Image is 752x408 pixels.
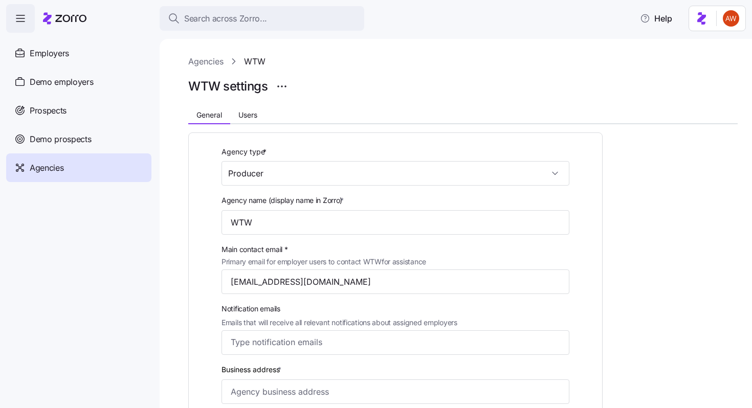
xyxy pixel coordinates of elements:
span: Help [640,12,672,25]
a: Agencies [6,153,151,182]
span: Main contact email * [222,244,426,255]
span: Prospects [30,104,67,117]
input: Type contact email [222,269,569,294]
span: Search across Zorro... [184,12,267,25]
span: Notification emails [222,303,457,314]
input: Type agency name [222,210,569,235]
a: Prospects [6,96,151,125]
span: Agencies [30,162,63,174]
span: General [196,111,222,119]
label: Agency type [222,146,269,157]
input: Select agency type [222,161,569,186]
button: Help [632,8,680,29]
input: Agency business address [222,379,569,404]
input: Type notification emails [231,335,541,349]
a: Demo employers [6,67,151,96]
img: 3c671664b44671044fa8929adf5007c6 [723,10,739,27]
span: Demo prospects [30,133,92,146]
label: Business address [222,364,283,375]
a: Agencies [188,55,224,68]
a: WTW [244,55,266,68]
button: Search across Zorro... [160,6,364,31]
span: Users [238,111,257,119]
span: Emails that will receive all relevant notifications about assigned employers [222,317,457,328]
span: Demo employers [30,76,94,88]
span: Primary email for employer users to contact WTW for assistance [222,256,426,267]
h1: WTW settings [188,78,268,94]
a: Employers [6,39,151,67]
span: Employers [30,47,69,60]
span: Agency name (display name in Zorro) [222,195,342,206]
a: Demo prospects [6,125,151,153]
